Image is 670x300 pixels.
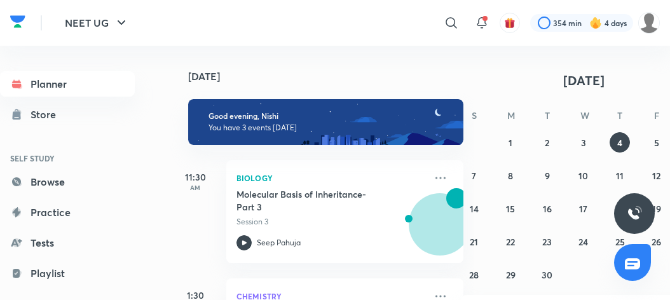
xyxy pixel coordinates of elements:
[542,236,552,248] abbr: September 23, 2025
[537,198,557,219] button: September 16, 2025
[573,198,594,219] button: September 17, 2025
[545,137,549,149] abbr: September 2, 2025
[646,132,667,153] button: September 5, 2025
[610,231,630,252] button: September 25, 2025
[500,198,521,219] button: September 15, 2025
[508,170,513,182] abbr: September 8, 2025
[57,10,137,36] button: NEET UG
[578,236,588,248] abbr: September 24, 2025
[10,12,25,34] a: Company Logo
[464,231,484,252] button: September 21, 2025
[610,132,630,153] button: September 4, 2025
[654,109,659,121] abbr: Friday
[31,107,64,122] div: Store
[545,109,550,121] abbr: Tuesday
[257,237,301,249] p: Seep Pahuja
[578,170,588,182] abbr: September 10, 2025
[170,170,221,184] h5: 11:30
[646,198,667,219] button: September 19, 2025
[188,99,464,145] img: evening
[170,184,221,191] p: AM
[500,264,521,285] button: September 29, 2025
[506,269,516,281] abbr: September 29, 2025
[537,165,557,186] button: September 9, 2025
[646,231,667,252] button: September 26, 2025
[393,188,463,276] img: unacademy
[542,269,552,281] abbr: September 30, 2025
[617,109,622,121] abbr: Thursday
[638,12,660,34] img: Nishi raghuwanshi
[236,188,395,214] h5: Molecular Basis of Inheritance- Part 3
[573,165,594,186] button: September 10, 2025
[563,72,605,89] span: [DATE]
[464,264,484,285] button: September 28, 2025
[464,198,484,219] button: September 14, 2025
[617,137,622,149] abbr: September 4, 2025
[579,203,587,215] abbr: September 17, 2025
[654,137,659,149] abbr: September 5, 2025
[506,236,515,248] abbr: September 22, 2025
[573,132,594,153] button: September 3, 2025
[209,111,444,121] h6: Good evening, Nishi
[652,203,661,215] abbr: September 19, 2025
[545,170,550,182] abbr: September 9, 2025
[500,231,521,252] button: September 22, 2025
[509,137,512,149] abbr: September 1, 2025
[236,170,426,186] p: Biology
[470,236,478,248] abbr: September 21, 2025
[652,236,661,248] abbr: September 26, 2025
[500,165,521,186] button: September 8, 2025
[472,109,477,121] abbr: Sunday
[646,165,667,186] button: September 12, 2025
[500,132,521,153] button: September 1, 2025
[616,170,624,182] abbr: September 11, 2025
[472,170,476,182] abbr: September 7, 2025
[507,109,515,121] abbr: Monday
[500,13,520,33] button: avatar
[615,236,625,248] abbr: September 25, 2025
[504,17,516,29] img: avatar
[470,203,479,215] abbr: September 14, 2025
[580,109,589,121] abbr: Wednesday
[573,231,594,252] button: September 24, 2025
[610,165,630,186] button: September 11, 2025
[581,137,586,149] abbr: September 3, 2025
[627,206,642,221] img: ttu
[589,17,602,29] img: streak
[506,203,515,215] abbr: September 15, 2025
[537,264,557,285] button: September 30, 2025
[209,123,444,133] p: You have 3 events [DATE]
[537,132,557,153] button: September 2, 2025
[236,216,426,228] p: Session 3
[188,71,477,81] h4: [DATE]
[537,231,557,252] button: September 23, 2025
[652,170,660,182] abbr: September 12, 2025
[543,203,552,215] abbr: September 16, 2025
[610,198,630,219] button: September 18, 2025
[10,12,25,31] img: Company Logo
[464,165,484,186] button: September 7, 2025
[469,269,479,281] abbr: September 28, 2025
[615,203,624,215] abbr: September 18, 2025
